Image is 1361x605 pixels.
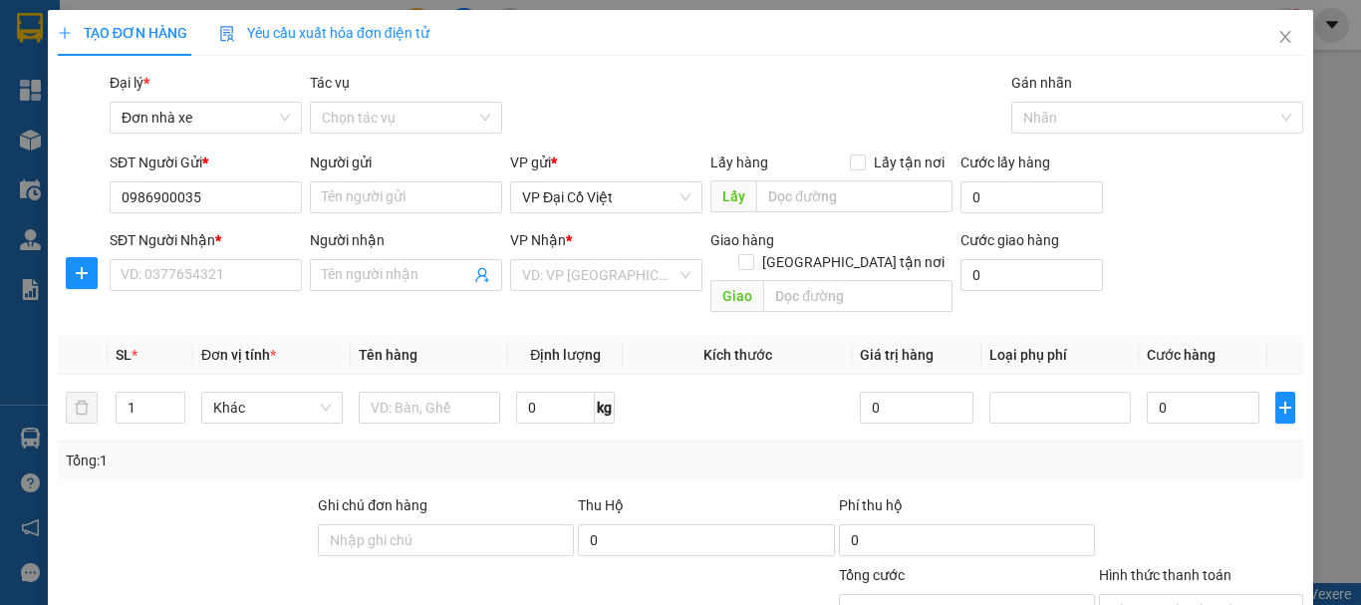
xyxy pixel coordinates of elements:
input: Dọc đường [763,280,953,312]
div: Người nhận [310,229,502,251]
span: Cước hàng [1147,347,1216,363]
span: Giá trị hàng [860,347,934,363]
span: Đơn nhà xe [122,103,290,133]
span: kg [595,392,615,424]
strong: : [DOMAIN_NAME] [186,103,363,122]
input: VD: Bàn, Ghế [359,392,500,424]
span: Yêu cầu xuất hóa đơn điện tử [219,25,429,41]
button: Close [1257,10,1313,66]
div: VP gửi [510,151,702,173]
span: Thu Hộ [578,497,624,513]
span: Lấy hàng [710,154,768,170]
span: Tổng cước [839,567,905,583]
div: SĐT Người Gửi [110,151,302,173]
span: VP Đại Cồ Việt [522,182,690,212]
label: Tác vụ [310,75,350,91]
span: Kích thước [703,347,772,363]
span: Lấy [710,180,756,212]
div: SĐT Người Nhận [110,229,302,251]
label: Cước lấy hàng [960,154,1050,170]
label: Ghi chú đơn hàng [318,497,427,513]
th: Loại phụ phí [981,336,1139,375]
img: logo [18,31,112,125]
div: Người gửi [310,151,502,173]
button: plus [66,257,98,289]
button: plus [1275,392,1295,424]
span: Tên hàng [359,347,417,363]
span: Khác [213,393,331,423]
label: Gán nhãn [1011,75,1072,91]
input: Cước lấy hàng [960,181,1103,213]
span: Giao [710,280,763,312]
span: [GEOGRAPHIC_DATA] tận nơi [754,251,953,273]
input: 0 [860,392,972,424]
span: plus [1276,400,1294,416]
img: icon [219,26,235,42]
strong: CÔNG TY TNHH VĨNH QUANG [139,34,410,55]
label: Hình thức thanh toán [1099,567,1231,583]
span: close [1277,29,1293,45]
span: plus [58,26,72,40]
span: user-add [474,267,490,283]
span: Lấy tận nơi [866,151,953,173]
span: VP Nhận [510,232,566,248]
input: Cước giao hàng [960,259,1103,291]
span: Website [186,106,233,121]
button: delete [66,392,98,424]
div: Tổng: 1 [66,450,527,471]
span: SL [116,347,132,363]
span: Đơn vị tính [201,347,276,363]
span: plus [67,265,97,281]
input: Dọc đường [756,180,953,212]
span: Đại lý [110,75,149,91]
div: Phí thu hộ [839,494,1095,524]
input: Ghi chú đơn hàng [318,524,574,556]
strong: PHIẾU GỬI HÀNG [194,59,356,80]
label: Cước giao hàng [960,232,1059,248]
span: Giao hàng [710,232,774,248]
strong: Hotline : 0889 23 23 23 [210,84,340,99]
span: TẠO ĐƠN HÀNG [58,25,187,41]
span: Định lượng [530,347,601,363]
